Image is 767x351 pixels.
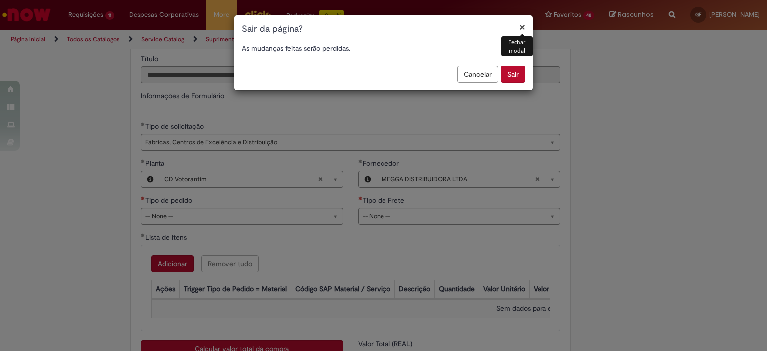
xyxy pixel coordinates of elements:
h1: Sair da página? [242,23,525,36]
button: Cancelar [457,66,498,83]
button: Fechar modal [519,22,525,32]
button: Sair [501,66,525,83]
p: As mudanças feitas serão perdidas. [242,43,525,53]
div: Fechar modal [501,36,533,56]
